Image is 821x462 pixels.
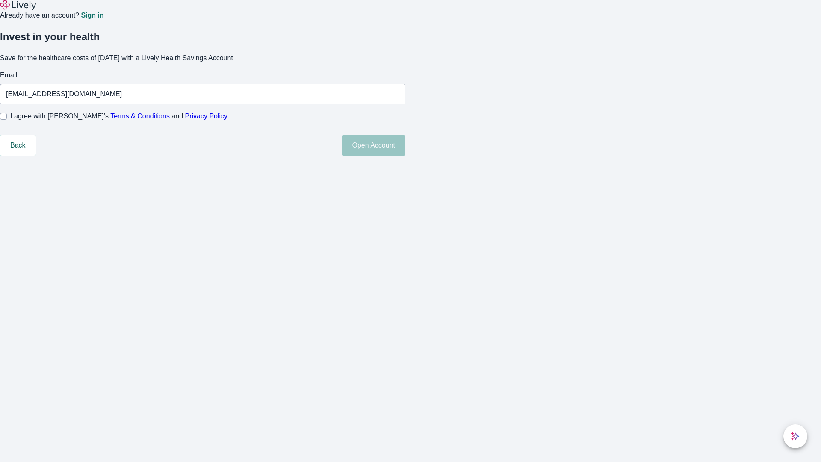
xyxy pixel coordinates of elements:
a: Sign in [81,12,103,19]
a: Terms & Conditions [110,113,170,120]
span: I agree with [PERSON_NAME]’s and [10,111,227,121]
a: Privacy Policy [185,113,228,120]
button: chat [783,424,807,448]
svg: Lively AI Assistant [791,432,800,441]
